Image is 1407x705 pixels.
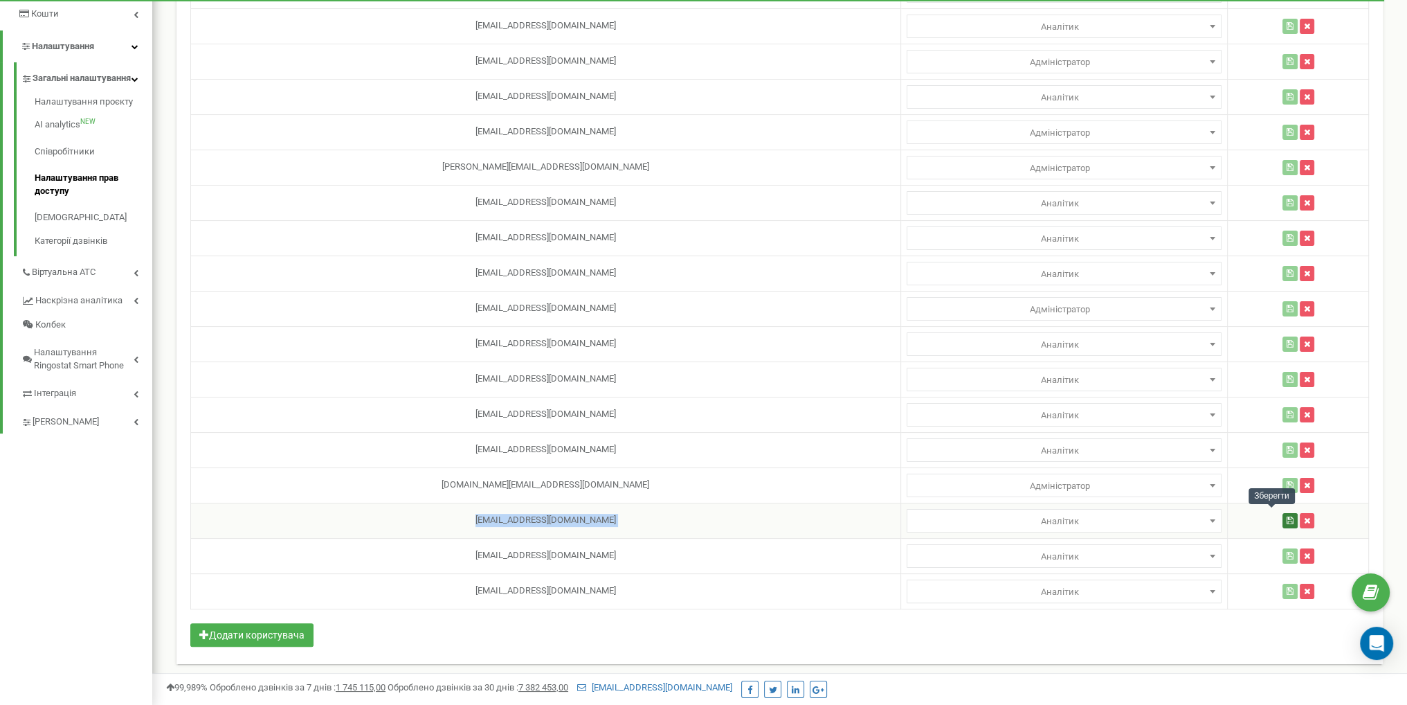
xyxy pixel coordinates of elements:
[35,139,152,166] a: Співробітники
[907,544,1222,568] span: Адміністратор
[907,403,1222,427] span: Адміністратор
[907,297,1222,321] span: Адміністратор
[907,50,1222,73] span: Адміністратор
[191,573,901,609] td: [EMAIL_ADDRESS][DOMAIN_NAME]
[21,285,152,313] a: Наскрізна аналітика
[388,682,568,693] span: Оброблено дзвінків за 30 днів :
[911,53,1217,72] span: Адміністратор
[907,85,1222,109] span: Адміністратор
[191,432,901,467] td: [EMAIL_ADDRESS][DOMAIN_NAME]
[191,538,901,573] td: [EMAIL_ADDRESS][DOMAIN_NAME]
[911,123,1217,143] span: Адміністратор
[35,231,152,248] a: Категорії дзвінків
[518,682,568,693] u: 7 382 453,00
[35,165,152,204] a: Налаштування прав доступу
[191,220,901,256] td: [EMAIL_ADDRESS][DOMAIN_NAME]
[35,319,66,332] span: Колбек
[34,346,134,372] span: Налаштування Ringostat Smart Phone
[32,266,96,279] span: Віртуальна АТС
[911,335,1217,355] span: Аналітик
[210,682,385,693] span: Оброблено дзвінків за 7 днів :
[911,441,1217,461] span: Аналітик
[21,377,152,406] a: Інтеграція
[911,547,1217,566] span: Аналітик
[907,226,1222,250] span: Адміністратор
[907,509,1222,533] span: Адміністратор
[911,265,1217,284] span: Аналітик
[191,291,901,326] td: [EMAIL_ADDRESS][DOMAIN_NAME]
[336,682,385,693] u: 1 745 115,00
[35,294,122,307] span: Наскрізна аналітика
[911,159,1217,178] span: Адміністратор
[33,72,131,85] span: Загальні налаштування
[191,326,901,362] td: [EMAIL_ADDRESS][DOMAIN_NAME]
[907,580,1222,603] span: Адміністратор
[191,8,901,44] td: [EMAIL_ADDRESS][DOMAIN_NAME]
[911,371,1217,390] span: Аналітик
[190,623,314,647] button: Додати користувача
[191,185,901,220] td: [EMAIL_ADDRESS][DOMAIN_NAME]
[907,156,1222,179] span: Адміністратор
[191,397,901,432] td: [EMAIL_ADDRESS][DOMAIN_NAME]
[907,474,1222,497] span: Адміністратор
[35,204,152,231] a: [DEMOGRAPHIC_DATA]
[35,96,152,112] a: Налаштування проєкту
[191,44,901,79] td: [EMAIL_ADDRESS][DOMAIN_NAME]
[1249,488,1295,504] div: Зберегти
[911,476,1217,496] span: Адміністратор
[3,30,152,63] a: Налаштування
[32,41,94,51] span: Налаштування
[911,300,1217,319] span: Адміністратор
[21,337,152,377] a: Налаштування Ringostat Smart Phone
[907,262,1222,285] span: Адміністратор
[21,313,152,337] a: Колбек
[911,88,1217,107] span: Аналітик
[907,121,1222,144] span: Адміністратор
[31,8,59,19] span: Кошти
[911,512,1217,531] span: Аналітик
[907,332,1222,356] span: Адміністратор
[1360,627,1393,660] div: Open Intercom Messenger
[907,438,1222,462] span: Адміністратор
[191,467,901,503] td: [DOMAIN_NAME][EMAIL_ADDRESS][DOMAIN_NAME]
[35,111,152,139] a: AI analyticsNEW
[907,191,1222,215] span: Адміністратор
[191,362,901,397] td: [EMAIL_ADDRESS][DOMAIN_NAME]
[21,256,152,285] a: Віртуальна АТС
[21,406,152,434] a: [PERSON_NAME]
[911,229,1217,249] span: Аналітик
[21,62,152,91] a: Загальні налаштування
[911,582,1217,602] span: Аналітик
[166,682,208,693] span: 99,989%
[33,416,99,429] span: [PERSON_NAME]
[191,79,901,114] td: [EMAIL_ADDRESS][DOMAIN_NAME]
[907,368,1222,391] span: Адміністратор
[911,17,1217,37] span: Аналітик
[191,114,901,150] td: [EMAIL_ADDRESS][DOMAIN_NAME]
[911,406,1217,425] span: Аналітик
[34,387,76,400] span: Інтеграція
[191,256,901,291] td: [EMAIL_ADDRESS][DOMAIN_NAME]
[911,194,1217,213] span: Аналітик
[577,682,732,693] a: [EMAIL_ADDRESS][DOMAIN_NAME]
[907,15,1222,38] span: Адміністратор
[191,150,901,185] td: [PERSON_NAME][EMAIL_ADDRESS][DOMAIN_NAME]
[191,503,901,538] td: [EMAIL_ADDRESS][DOMAIN_NAME]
